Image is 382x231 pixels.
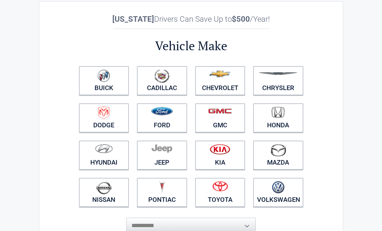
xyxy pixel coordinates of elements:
img: gmc [208,108,232,114]
a: Chevrolet [195,66,245,95]
img: ford [151,107,173,115]
img: mazda [270,144,286,156]
a: Toyota [195,178,245,207]
a: Mazda [253,141,303,170]
img: hyundai [95,144,113,153]
a: Honda [253,103,303,133]
img: dodge [98,107,109,119]
a: Cadillac [137,66,187,95]
img: pontiac [159,181,165,193]
a: Pontiac [137,178,187,207]
img: toyota [212,181,228,191]
b: [US_STATE] [112,15,154,24]
a: Kia [195,141,245,170]
img: cadillac [154,69,169,83]
a: Chrysler [253,66,303,95]
h2: Vehicle Make [75,38,307,54]
a: Ford [137,103,187,133]
a: Dodge [79,103,129,133]
a: Hyundai [79,141,129,170]
img: kia [210,144,230,155]
img: buick [97,69,110,82]
img: honda [271,107,285,118]
img: volkswagen [272,181,285,194]
a: Nissan [79,178,129,207]
img: chevrolet [209,70,231,77]
img: chrysler [258,72,298,75]
b: $500 [232,15,250,24]
h2: Drivers Can Save Up to /Year [75,15,307,24]
a: Jeep [137,141,187,170]
a: Buick [79,66,129,95]
img: jeep [152,144,172,153]
a: GMC [195,103,245,133]
img: nissan [96,181,112,194]
a: Volkswagen [253,178,303,207]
